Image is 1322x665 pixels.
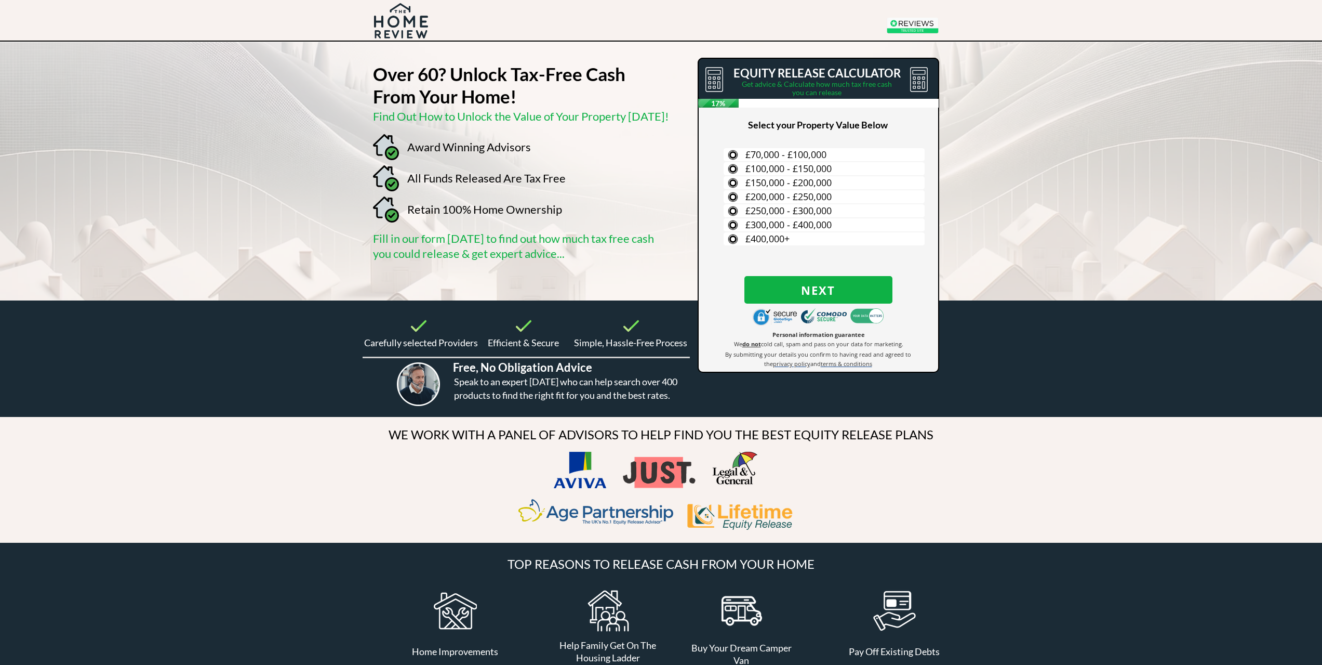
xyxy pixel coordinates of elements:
span: Get advice & Calculate how much tax free cash you can release [742,80,892,97]
span: Speak to an expert [DATE] who can help search over 400 products to find the right fit for you and... [454,376,677,401]
strong: Over 60? Unlock Tax-Free Cash From Your Home! [373,63,625,107]
span: Retain 100% Home Ownership [407,202,562,216]
span: All Funds Released Are Tax Free [407,171,566,185]
span: Help Family Get On The Housing Ladder [559,640,656,663]
span: terms & conditions [821,360,872,368]
span: TOP REASONS TO RELEASE CASH FROM YOUR HOME [508,556,814,571]
span: Fill in our form [DATE] to find out how much tax free cash you could release & get expert advice... [373,231,654,260]
strong: do not [742,340,761,348]
span: We cold call, spam and pass on your data for marketing. [734,340,903,348]
span: Personal information guarantee [772,331,865,338]
a: terms & conditions [821,359,872,368]
span: £70,000 - £100,000 [745,148,826,161]
a: privacy policy [773,359,810,368]
span: WE WORK WITH A PANEL OF ADVISORS TO HELP FIND YOU THE BEST EQUITY RELEASE PLANS [389,427,933,442]
span: privacy policy [773,360,810,368]
span: £150,000 - £200,000 [745,176,832,189]
span: Find Out How to Unlock the Value of Your Property [DATE]! [373,109,669,123]
span: Pay Off Existing Debts [849,646,940,657]
span: By submitting your details you confirm to having read and agreed to the [725,350,911,368]
span: EQUITY RELEASE CALCULATOR [733,66,901,80]
span: Next [744,283,892,297]
span: Award Winning Advisors [407,140,531,154]
span: 17% [698,99,739,108]
span: £200,000 - £250,000 [745,190,832,203]
span: £400,000+ [745,232,790,245]
span: Home Improvements [412,646,498,657]
span: Efficient & Secure [488,337,559,348]
button: Next [744,276,892,304]
span: £250,000 - £300,000 [745,204,832,217]
span: Free, No Obligation Advice [453,360,592,374]
span: £300,000 - £400,000 [745,218,832,231]
span: Simple, Hassle-Free Process [574,337,687,348]
span: and [810,360,821,368]
span: Carefully selected Providers [364,337,478,348]
span: £100,000 - £150,000 [745,162,832,175]
span: Select your Property Value Below [748,119,888,131]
